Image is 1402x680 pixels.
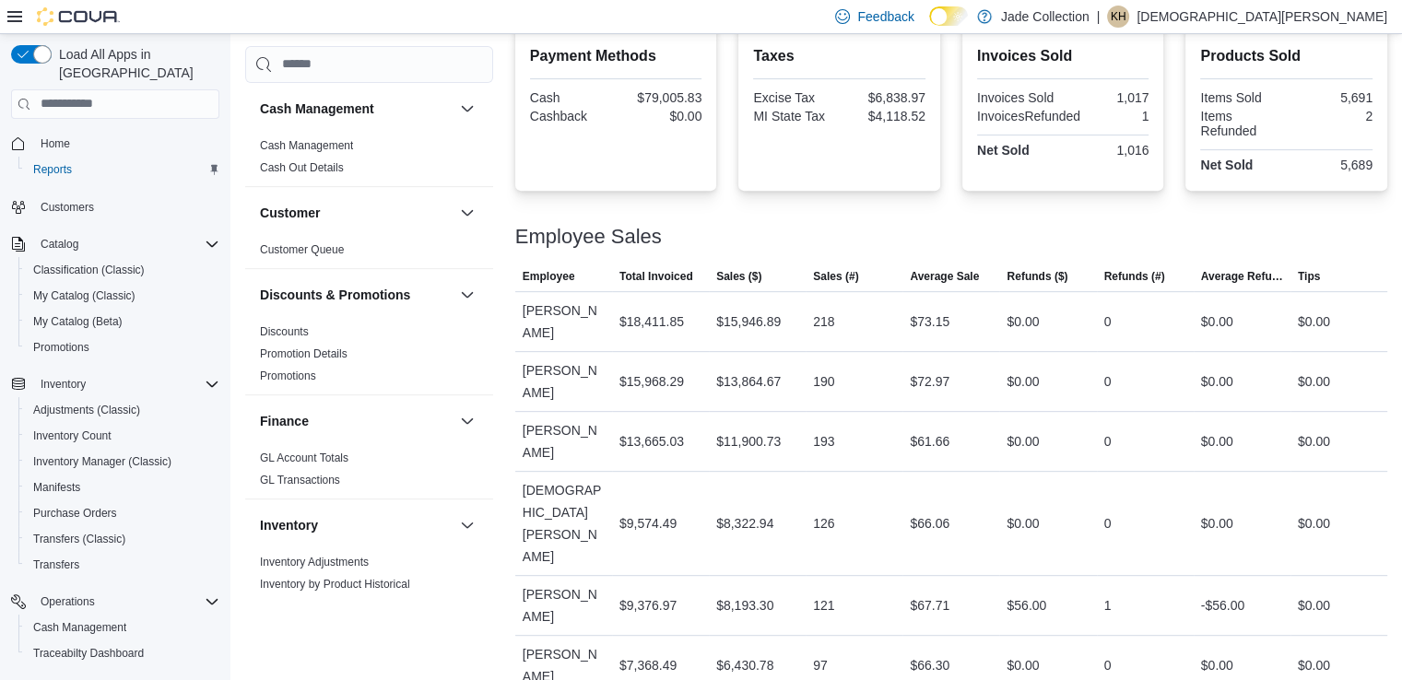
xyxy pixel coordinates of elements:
[515,576,612,635] div: [PERSON_NAME]
[33,233,86,255] button: Catalog
[1298,654,1330,676] div: $0.00
[260,412,309,430] h3: Finance
[910,512,949,534] div: $66.06
[260,451,348,465] span: GL Account Totals
[18,423,227,449] button: Inventory Count
[1201,430,1233,452] div: $0.00
[716,654,773,676] div: $6,430.78
[26,425,219,447] span: Inventory Count
[18,334,227,360] button: Promotions
[1298,430,1330,452] div: $0.00
[1104,512,1112,534] div: 0
[619,654,677,676] div: $7,368.49
[260,204,453,222] button: Customer
[260,204,320,222] h3: Customer
[33,132,219,155] span: Home
[1201,311,1233,333] div: $0.00
[753,90,835,105] div: Excise Tax
[260,369,316,382] a: Promotions
[515,472,612,575] div: [DEMOGRAPHIC_DATA][PERSON_NAME]
[41,237,78,252] span: Catalog
[843,90,925,105] div: $6,838.97
[1104,370,1112,393] div: 0
[260,474,340,487] a: GL Transactions
[530,90,612,105] div: Cash
[1007,311,1039,333] div: $0.00
[18,615,227,640] button: Cash Management
[716,512,773,534] div: $8,322.94
[26,528,133,550] a: Transfers (Classic)
[1298,512,1330,534] div: $0.00
[857,7,913,26] span: Feedback
[260,555,369,569] span: Inventory Adjustments
[1066,143,1149,158] div: 1,016
[813,654,828,676] div: 97
[26,451,219,473] span: Inventory Manager (Classic)
[1007,654,1039,676] div: $0.00
[52,45,219,82] span: Load All Apps in [GEOGRAPHIC_DATA]
[456,98,478,120] button: Cash Management
[33,646,144,661] span: Traceabilty Dashboard
[33,314,123,329] span: My Catalog (Beta)
[33,403,140,417] span: Adjustments (Classic)
[260,100,453,118] button: Cash Management
[1298,269,1320,284] span: Tips
[977,143,1030,158] strong: Net Sold
[33,454,171,469] span: Inventory Manager (Classic)
[260,451,348,464] a: GL Account Totals
[260,243,344,256] a: Customer Queue
[619,90,701,105] div: $79,005.83
[260,138,353,153] span: Cash Management
[1200,90,1282,105] div: Items Sold
[530,109,612,123] div: Cashback
[1111,6,1126,28] span: KH
[26,311,130,333] a: My Catalog (Beta)
[33,162,72,177] span: Reports
[26,399,219,421] span: Adjustments (Classic)
[260,578,410,591] a: Inventory by Product Historical
[456,284,478,306] button: Discounts & Promotions
[1201,654,1233,676] div: $0.00
[1104,594,1112,616] div: 1
[619,430,684,452] div: $13,665.03
[260,242,344,257] span: Customer Queue
[813,430,834,452] div: 193
[1104,269,1165,284] span: Refunds (#)
[619,311,684,333] div: $18,411.85
[33,620,126,635] span: Cash Management
[26,399,147,421] a: Adjustments (Classic)
[26,425,119,447] a: Inventory Count
[18,640,227,666] button: Traceabilty Dashboard
[716,311,781,333] div: $15,946.89
[26,336,97,358] a: Promotions
[33,591,102,613] button: Operations
[33,373,219,395] span: Inventory
[33,480,80,495] span: Manifests
[4,371,227,397] button: Inventory
[813,269,858,284] span: Sales (#)
[1200,109,1282,138] div: Items Refunded
[26,502,124,524] a: Purchase Orders
[260,347,348,360] a: Promotion Details
[977,90,1059,105] div: Invoices Sold
[26,476,219,498] span: Manifests
[33,591,219,613] span: Operations
[929,26,930,27] span: Dark Mode
[33,195,219,218] span: Customers
[1007,269,1067,284] span: Refunds ($)
[530,45,702,67] h2: Payment Methods
[910,594,949,616] div: $67.71
[18,157,227,182] button: Reports
[18,283,227,309] button: My Catalog (Classic)
[18,397,227,423] button: Adjustments (Classic)
[260,516,453,534] button: Inventory
[33,196,101,218] a: Customers
[260,577,410,592] span: Inventory by Product Historical
[910,430,949,452] div: $61.66
[1201,512,1233,534] div: $0.00
[26,259,219,281] span: Classification (Classic)
[515,226,662,248] h3: Employee Sales
[716,370,781,393] div: $13,864.67
[26,642,151,664] a: Traceabilty Dashboard
[33,233,219,255] span: Catalog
